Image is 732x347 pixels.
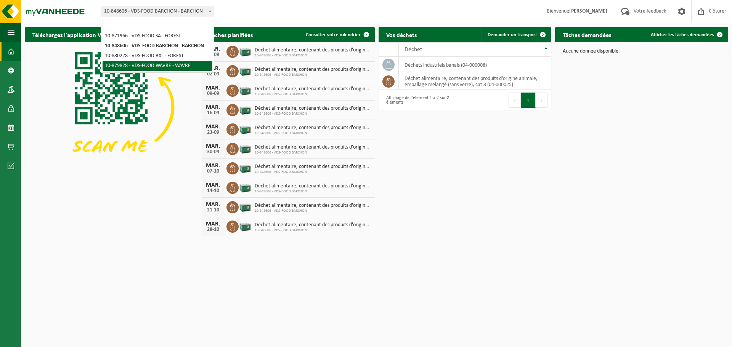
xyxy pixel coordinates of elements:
div: MAR. [205,182,221,188]
h2: Tâches planifiées [202,27,260,42]
span: Déchet alimentaire, contenant des produits d'origine animale, emballage mélangé ... [255,203,371,209]
div: MAR. [205,104,221,110]
span: 10-848606 - VDS-FOOD BARCHON [255,150,371,155]
span: 10-848606 - VDS-FOOD BARCHON [255,112,371,116]
li: 10-879828 - VDS-FOOD WAVRE - WAVRE [103,61,212,71]
span: Déchet alimentaire, contenant des produits d'origine animale, emballage mélangé ... [255,86,371,92]
div: MAR. [205,201,221,208]
img: Download de VHEPlus App [25,42,198,172]
li: 10-871966 - VDS-FOOD SA - FOREST [103,31,212,41]
div: 07-10 [205,169,221,174]
li: 10-880228 - VDS-FOOD BXL - FOREST [103,51,212,61]
img: PB-LB-0680-HPE-GN-01 [239,122,252,135]
div: 28-10 [205,227,221,232]
img: PB-LB-0680-HPE-GN-01 [239,181,252,193]
li: 10-848606 - VDS-FOOD BARCHON - BARCHON [103,41,212,51]
div: Affichage de l'élément 1 à 2 sur 2 éléments [382,92,461,109]
span: Déchet alimentaire, contenant des produits d'origine animale, emballage mélangé ... [255,106,371,112]
h2: Téléchargez l'application Vanheede+ maintenant! [25,27,168,42]
span: Déchet alimentaire, contenant des produits d'origine animale, emballage mélangé ... [255,67,371,73]
span: 10-848606 - VDS-FOOD BARCHON [255,189,371,194]
span: 10-848606 - VDS-FOOD BARCHON [255,131,371,136]
button: Next [536,93,547,108]
span: Demander un transport [488,32,537,37]
div: MAR. [205,85,221,91]
div: 23-09 [205,130,221,135]
a: Afficher les tâches demandées [645,27,727,42]
span: Déchet alimentaire, contenant des produits d'origine animale, emballage mélangé ... [255,222,371,228]
div: 30-09 [205,149,221,155]
button: Previous [509,93,521,108]
img: PB-LB-0680-HPE-GN-01 [239,200,252,213]
span: Déchet alimentaire, contenant des produits d'origine animale, emballage mélangé ... [255,183,371,189]
p: Aucune donnée disponible. [563,49,721,54]
img: PB-LB-0680-HPE-GN-01 [239,219,252,232]
div: 14-10 [205,188,221,193]
td: déchet alimentaire, contenant des produits d'origine animale, emballage mélangé (sans verre), cat... [399,73,552,90]
div: 02-09 [205,72,221,77]
span: Déchet [405,46,422,53]
div: MAR. [205,163,221,169]
img: PB-LB-0680-HPE-GN-01 [239,142,252,155]
span: 10-848606 - VDS-FOOD BARCHON - BARCHON [101,6,214,17]
span: 10-848606 - VDS-FOOD BARCHON [255,209,371,213]
span: 10-848606 - VDS-FOOD BARCHON [255,53,371,58]
div: MAR. [205,221,221,227]
div: MAR. [205,124,221,130]
button: 1 [521,93,536,108]
div: 09-09 [205,91,221,96]
a: Demander un transport [482,27,551,42]
span: 10-848606 - VDS-FOOD BARCHON [255,92,371,97]
strong: [PERSON_NAME] [569,8,607,14]
img: PB-LB-0680-HPE-GN-01 [239,161,252,174]
div: MAR. [205,143,221,149]
img: PB-LB-0680-HPE-GN-01 [239,45,252,58]
img: PB-LB-0680-HPE-GN-01 [239,103,252,116]
span: 10-848606 - VDS-FOOD BARCHON [255,170,371,174]
a: Consulter votre calendrier [300,27,374,42]
div: 16-09 [205,110,221,116]
span: Déchet alimentaire, contenant des produits d'origine animale, emballage mélangé ... [255,144,371,150]
img: PB-LB-0680-HPE-GN-01 [239,83,252,96]
h2: Tâches demandées [555,27,619,42]
span: Déchet alimentaire, contenant des produits d'origine animale, emballage mélangé ... [255,164,371,170]
span: Consulter votre calendrier [306,32,361,37]
span: Déchet alimentaire, contenant des produits d'origine animale, emballage mélangé ... [255,125,371,131]
span: Afficher les tâches demandées [651,32,714,37]
img: PB-LB-0680-HPE-GN-01 [239,64,252,77]
h2: Vos déchets [379,27,424,42]
div: 21-10 [205,208,221,213]
span: 10-848606 - VDS-FOOD BARCHON [255,73,371,77]
span: 10-848606 - VDS-FOOD BARCHON [255,228,371,233]
span: Déchet alimentaire, contenant des produits d'origine animale, emballage mélangé ... [255,47,371,53]
td: déchets industriels banals (04-000008) [399,57,552,73]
